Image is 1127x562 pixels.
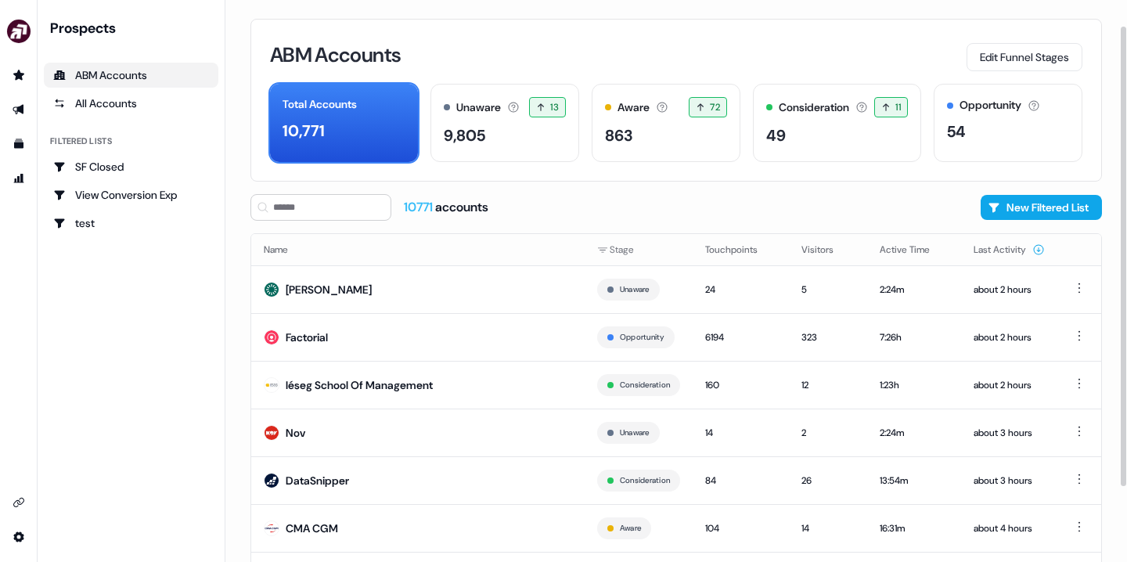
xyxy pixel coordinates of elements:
div: ABM Accounts [53,67,209,83]
span: 13 [550,99,559,115]
div: 160 [705,377,776,393]
div: Nov [286,425,305,441]
span: 72 [710,99,720,115]
a: Go to prospects [6,63,31,88]
button: Edit Funnel Stages [967,43,1082,71]
a: ABM Accounts [44,63,218,88]
th: Name [251,234,585,265]
div: 16:31m [880,521,949,536]
div: 24 [705,282,776,297]
div: Unaware [456,99,501,116]
div: about 4 hours [974,521,1045,536]
div: 13:54m [880,473,949,488]
div: 9,805 [444,124,485,147]
button: Opportunity [620,330,664,344]
span: 10771 [404,199,435,215]
button: Consideration [620,378,670,392]
a: Go to SF Closed [44,154,218,179]
button: Touchpoints [705,236,776,264]
button: Unaware [620,426,650,440]
a: Go to attribution [6,166,31,191]
div: CMA CGM [286,521,338,536]
a: Go to test [44,211,218,236]
button: Consideration [620,474,670,488]
button: Aware [620,521,641,535]
div: 1:23h [880,377,949,393]
a: Go to integrations [6,490,31,515]
button: New Filtered List [981,195,1102,220]
div: 7:26h [880,330,949,345]
div: 14 [705,425,776,441]
div: test [53,215,209,231]
div: about 3 hours [974,473,1045,488]
div: DataSnipper [286,473,349,488]
a: Go to outbound experience [6,97,31,122]
div: 323 [801,330,855,345]
h3: ABM Accounts [270,45,401,65]
div: about 2 hours [974,330,1045,345]
div: 54 [947,120,966,143]
div: SF Closed [53,159,209,175]
div: 5 [801,282,855,297]
div: Aware [618,99,650,116]
button: Last Activity [974,236,1045,264]
div: 84 [705,473,776,488]
div: Consideration [779,99,849,116]
div: about 3 hours [974,425,1045,441]
div: about 2 hours [974,282,1045,297]
div: [PERSON_NAME] [286,282,372,297]
div: Filtered lists [50,135,112,148]
div: accounts [404,199,488,216]
div: Total Accounts [283,96,357,113]
div: View Conversion Exp [53,187,209,203]
div: 2 [801,425,855,441]
a: All accounts [44,91,218,116]
div: Iéseg School Of Management [286,377,433,393]
div: 26 [801,473,855,488]
div: 49 [766,124,786,147]
div: Factorial [286,330,328,345]
button: Visitors [801,236,852,264]
div: Prospects [50,19,218,38]
div: 6194 [705,330,776,345]
div: 2:24m [880,425,949,441]
div: 863 [605,124,632,147]
a: Go to templates [6,131,31,157]
div: 14 [801,521,855,536]
a: Go to integrations [6,524,31,549]
div: 12 [801,377,855,393]
div: 10,771 [283,119,325,142]
div: 104 [705,521,776,536]
div: 2:24m [880,282,949,297]
div: Opportunity [960,97,1021,113]
a: Go to View Conversion Exp [44,182,218,207]
button: Active Time [880,236,949,264]
div: Stage [597,242,680,258]
div: about 2 hours [974,377,1045,393]
button: Unaware [620,283,650,297]
span: 11 [895,99,901,115]
div: All Accounts [53,95,209,111]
